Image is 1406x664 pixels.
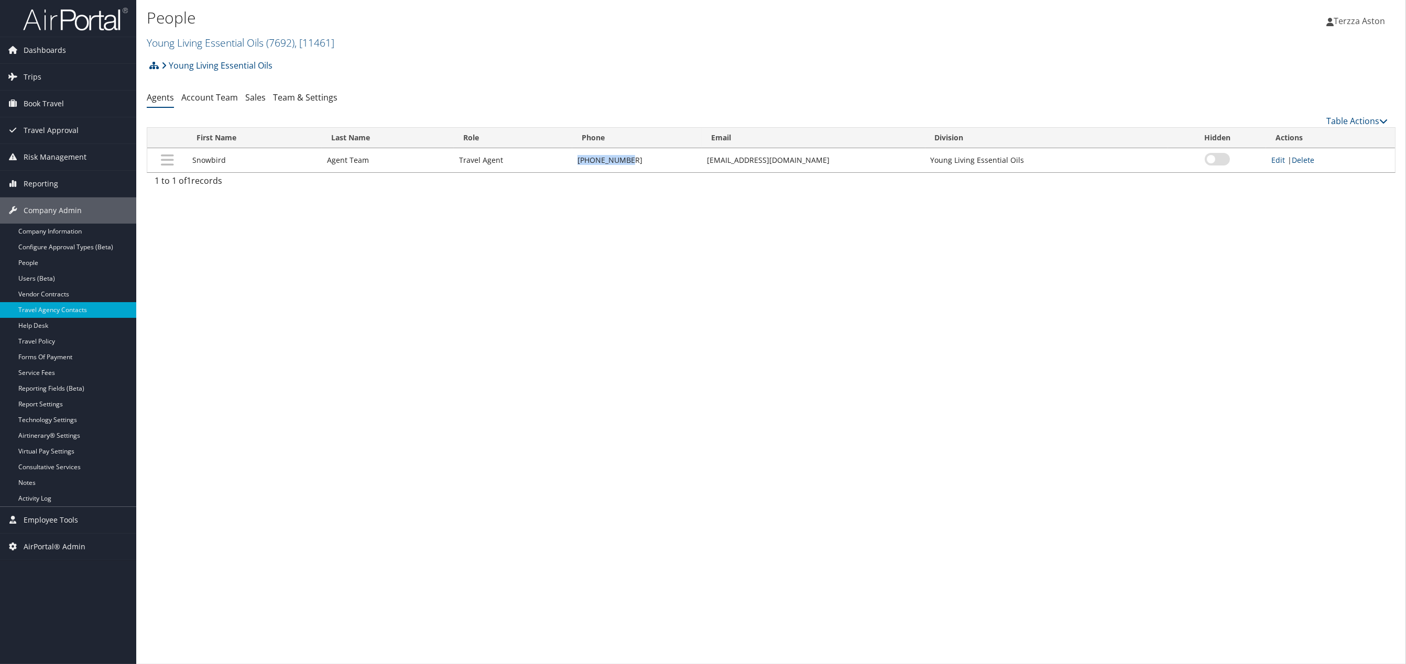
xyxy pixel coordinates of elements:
th: Phone [572,128,702,148]
td: Snowbird [187,148,322,172]
span: Trips [24,64,41,90]
span: Travel Approval [24,117,79,143]
div: 1 to 1 of records [155,174,451,192]
th: : activate to sort column descending [147,128,187,148]
a: Team & Settings [273,92,337,103]
th: Actions [1266,128,1395,148]
th: Email [702,128,925,148]
a: Young Living Essential Oils [147,36,334,50]
a: Young Living Essential Oils [161,55,273,76]
td: Young Living Essential Oils [925,148,1169,172]
a: Table Actions [1326,115,1388,127]
a: Terzza Aston [1326,5,1396,37]
td: Travel Agent [454,148,572,172]
span: , [ 11461 ] [295,36,334,50]
th: Hidden [1168,128,1266,148]
span: Book Travel [24,91,64,117]
span: AirPortal® Admin [24,534,85,560]
span: Employee Tools [24,507,78,533]
td: Agent Team [322,148,453,172]
a: Account Team [181,92,238,103]
a: Sales [245,92,266,103]
span: 1 [187,175,191,186]
a: Delete [1292,155,1314,165]
td: [EMAIL_ADDRESS][DOMAIN_NAME] [702,148,925,172]
a: Agents [147,92,174,103]
th: Role [454,128,572,148]
th: Last Name [322,128,453,148]
th: First Name [187,128,322,148]
span: Reporting [24,171,58,197]
a: Edit [1271,155,1285,165]
td: | [1266,148,1395,172]
span: ( 7692 ) [266,36,295,50]
span: Terzza Aston [1334,15,1385,27]
span: Company Admin [24,197,82,224]
h1: People [147,7,979,29]
img: airportal-logo.png [23,7,128,31]
span: Dashboards [24,37,66,63]
span: Risk Management [24,144,86,170]
th: Division [925,128,1169,148]
td: [PHONE_NUMBER] [572,148,702,172]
